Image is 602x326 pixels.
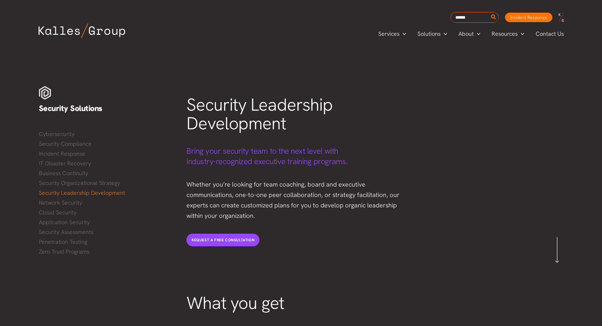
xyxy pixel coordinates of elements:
a: Security Assessments [39,227,174,237]
a: Penetration Testing [39,237,174,247]
a: Contact Us [530,29,570,39]
span: Solutions [417,29,441,39]
img: Kalles Group [39,23,125,38]
a: ResourcesMenu Toggle [486,29,530,39]
p: Whether you’re looking for team coaching, board and executive communications, one-to-one peer col... [186,179,403,221]
a: Cloud Security [39,208,174,217]
span: Menu Toggle [474,29,480,39]
img: Security white [39,86,51,100]
a: Incident Response [39,149,174,158]
span: Services [378,29,399,39]
a: Cybersecurity [39,129,174,139]
span: Menu Toggle [518,29,524,39]
a: Application Security [39,218,174,227]
span: Resources [492,29,518,39]
span: REQUEST A FREE CONSULTATION [192,237,254,243]
span: Bring your security team to the next level with industry-recognized executive training programs. [186,146,348,167]
a: AboutMenu Toggle [453,29,486,39]
span: Menu Toggle [441,29,447,39]
a: Incident Response [505,13,552,22]
a: SolutionsMenu Toggle [412,29,453,39]
a: ServicesMenu Toggle [373,29,412,39]
span: About [459,29,474,39]
a: Zero Trust Programs [39,247,174,256]
span: Security Solutions [39,103,102,114]
a: IT Disaster Recovery [39,159,174,168]
nav: Primary Site Navigation [373,28,570,39]
a: Business Continuity [39,169,174,178]
nav: Menu [39,129,174,256]
button: Search [490,12,498,22]
a: Security Organizational Strategy [39,178,174,188]
a: Security Leadership Development [39,188,174,198]
span: Menu Toggle [399,29,406,39]
a: Network Security [39,198,174,207]
span: Contact Us [536,29,564,39]
a: Security Compliance [39,139,174,149]
span: What you get [186,292,284,314]
a: REQUEST A FREE CONSULTATION [186,234,259,246]
span: Security Leadership Development [186,93,333,135]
